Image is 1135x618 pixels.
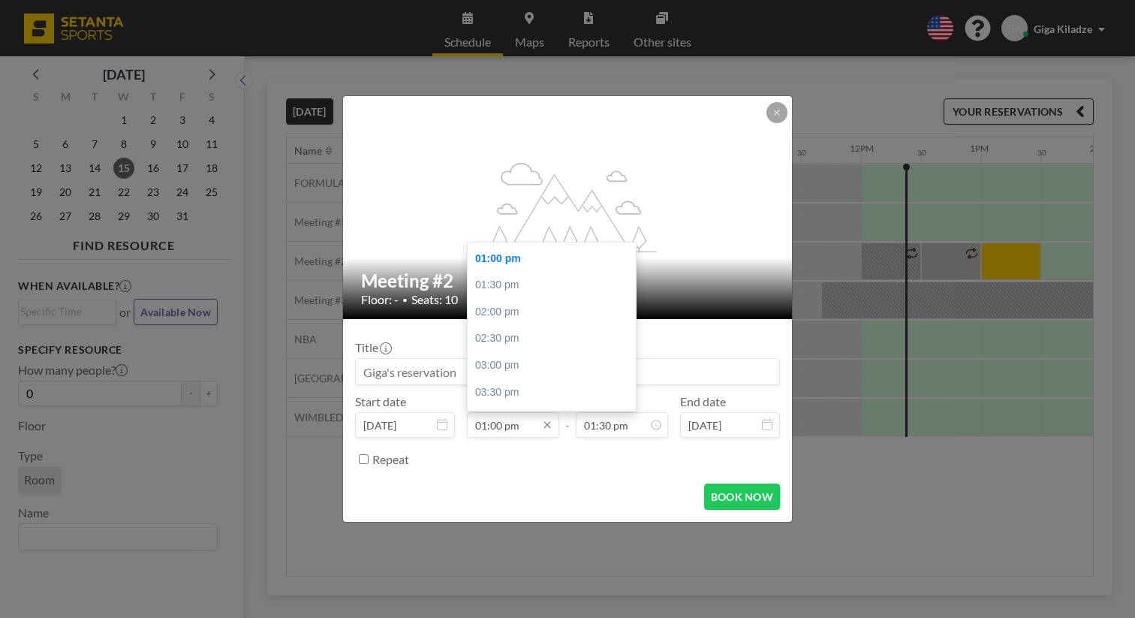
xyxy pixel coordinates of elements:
label: End date [680,394,726,409]
input: Giga's reservation [356,359,779,384]
h2: Meeting #2 [361,270,775,292]
label: Repeat [372,452,409,467]
div: 03:00 pm [468,352,636,379]
div: 02:00 pm [468,299,636,326]
g: flex-grow: 1.2; [480,161,657,252]
span: Seats: 10 [411,292,458,307]
label: Start date [355,394,406,409]
span: Floor: - [361,292,399,307]
div: 02:30 pm [468,325,636,352]
div: 04:00 pm [468,405,636,433]
div: 03:30 pm [468,379,636,406]
div: 01:30 pm [468,272,636,299]
span: • [402,294,408,306]
button: BOOK NOW [704,484,780,510]
div: 01:00 pm [468,246,636,273]
span: - [565,399,570,433]
label: Title [355,340,390,355]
